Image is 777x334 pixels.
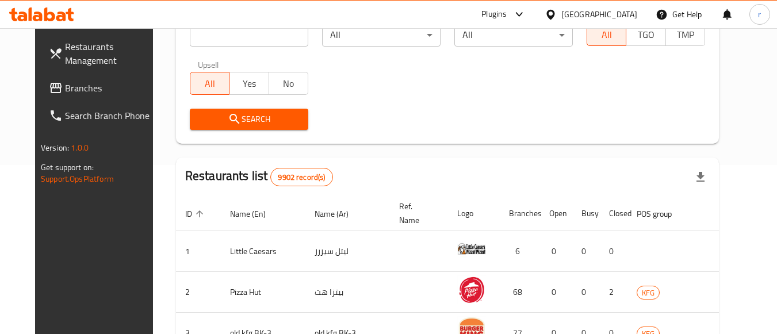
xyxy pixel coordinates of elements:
td: 6 [500,231,540,272]
span: All [195,75,225,92]
td: 1 [176,231,221,272]
td: 0 [572,272,600,313]
td: 68 [500,272,540,313]
td: 2 [600,272,627,313]
div: All [454,24,573,47]
td: Little Caesars [221,231,305,272]
th: Branches [500,196,540,231]
a: Support.OpsPlatform [41,171,114,186]
img: Little Caesars [457,235,486,263]
span: ID [185,207,207,221]
span: Get support on: [41,160,94,175]
a: Branches [40,74,165,102]
div: Plugins [481,7,507,21]
span: Yes [234,75,264,92]
span: Restaurants Management [65,40,156,67]
span: All [592,26,622,43]
span: No [274,75,304,92]
h2: Restaurants list [185,167,333,186]
td: Pizza Hut [221,272,305,313]
button: All [587,23,626,46]
td: 2 [176,272,221,313]
button: TMP [665,23,705,46]
td: 0 [600,231,627,272]
span: Search [199,112,299,126]
span: POS group [637,207,687,221]
label: Upsell [198,60,219,68]
div: Export file [687,163,714,191]
a: Restaurants Management [40,33,165,74]
td: 0 [540,231,572,272]
th: Open [540,196,572,231]
div: All [322,24,441,47]
th: Closed [600,196,627,231]
span: Ref. Name [399,199,434,227]
span: TGO [631,26,661,43]
span: Name (En) [230,207,281,221]
span: Name (Ar) [315,207,363,221]
span: TMP [671,26,701,43]
span: KFG [637,286,659,300]
th: Busy [572,196,600,231]
button: All [190,72,229,95]
span: Version: [41,140,69,155]
img: Pizza Hut [457,275,486,304]
th: Logo [448,196,500,231]
button: Search [190,109,308,130]
button: Yes [229,72,269,95]
span: r [758,8,761,21]
span: Branches [65,81,156,95]
a: Search Branch Phone [40,102,165,129]
span: 1.0.0 [71,140,89,155]
span: 9902 record(s) [271,172,332,183]
button: TGO [626,23,665,46]
td: 0 [572,231,600,272]
div: [GEOGRAPHIC_DATA] [561,8,637,21]
div: Total records count [270,168,332,186]
td: بيتزا هت [305,272,390,313]
button: No [269,72,308,95]
span: Search Branch Phone [65,109,156,122]
td: ليتل سيزرز [305,231,390,272]
td: 0 [540,272,572,313]
input: Search for restaurant name or ID.. [190,24,308,47]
